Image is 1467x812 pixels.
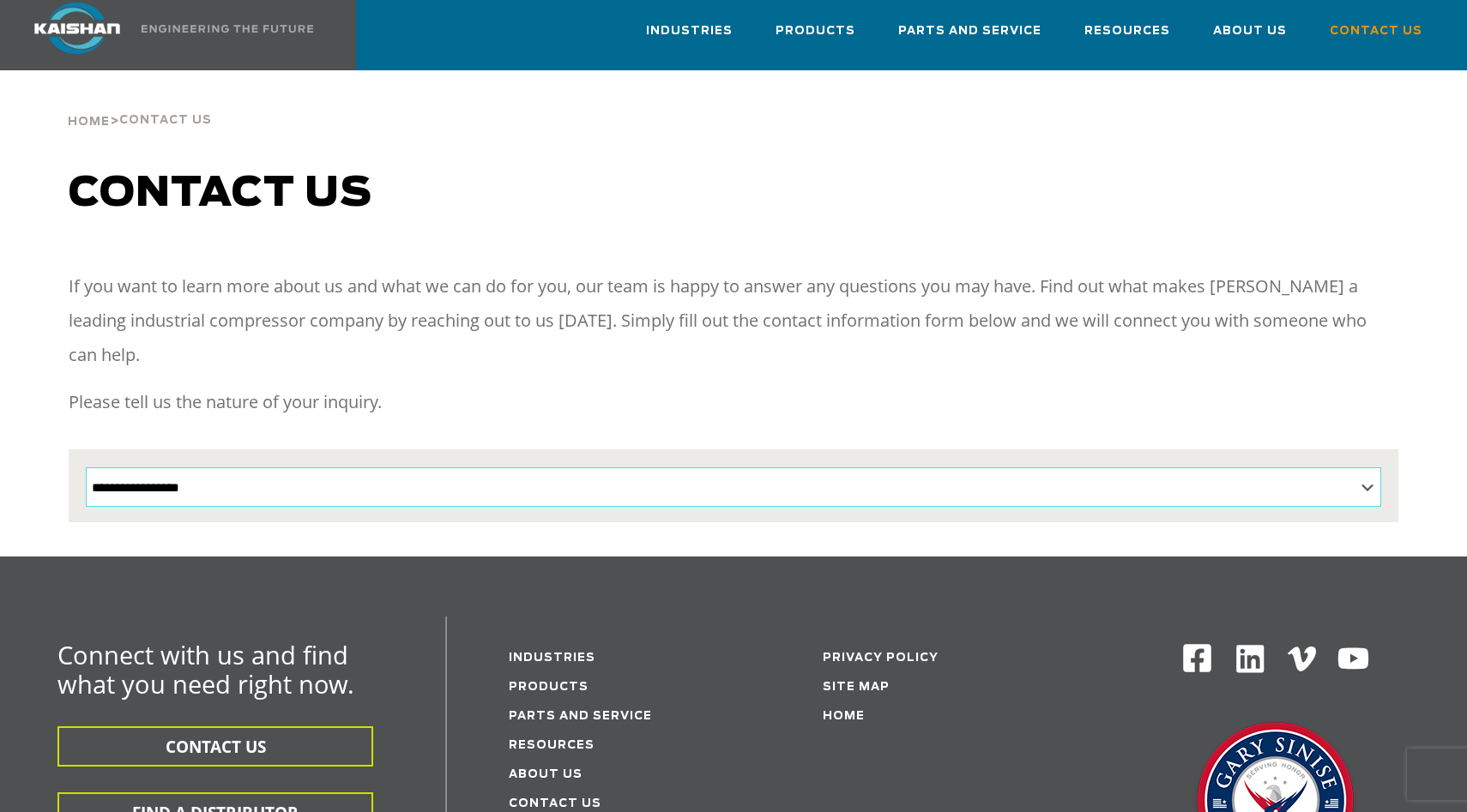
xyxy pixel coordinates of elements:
a: Home [68,113,110,129]
img: Vimeo [1288,647,1317,671]
a: Privacy Policy [823,653,939,664]
span: Contact Us [119,115,212,126]
a: Resources [509,740,595,751]
img: Engineering the future [142,25,313,33]
span: Contact Us [1330,21,1422,41]
span: Parts and Service [898,21,1041,41]
a: About Us [1213,9,1287,67]
a: Parts and service [509,711,652,722]
img: kaishan logo [13,3,142,54]
a: Contact Us [509,798,601,809]
span: Home [68,117,110,128]
a: Industries [509,653,595,664]
span: Contact us [69,173,372,214]
p: Please tell us the nature of your inquiry. [69,385,1398,419]
a: Home [823,711,865,722]
a: Industries [646,9,733,67]
img: Linkedin [1234,642,1267,676]
span: About Us [1213,21,1287,41]
img: Youtube [1337,642,1370,676]
p: If you want to learn more about us and what we can do for you, our team is happy to answer any qu... [69,269,1398,372]
a: Contact Us [1330,9,1422,67]
span: Connect with us and find what you need right now. [57,638,354,701]
a: About Us [509,769,583,780]
a: Site Map [823,682,890,693]
img: Facebook [1181,642,1213,674]
a: Parts and Service [898,9,1041,67]
a: Resources [1084,9,1170,67]
span: Resources [1084,21,1170,41]
a: Products [776,9,855,67]
div: > [68,70,212,135]
span: Industries [646,21,733,41]
span: Products [776,21,855,41]
button: CONTACT US [57,726,373,767]
a: Products [509,682,589,693]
